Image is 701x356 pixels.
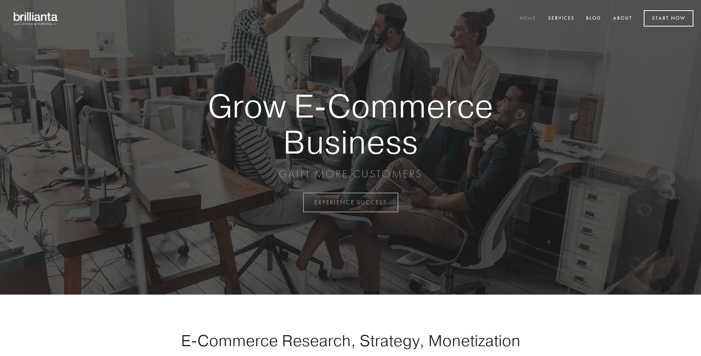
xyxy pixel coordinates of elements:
strong: Grow E-Commerce Business [181,88,520,160]
a: Blog [581,13,606,25]
img: brillianta - research, strategy, marketing [8,8,64,30]
a: About [608,13,637,25]
h1: E-Commerce Research, Strategy, Monetization [157,331,544,350]
a: EXPERIENCE SUCCESS [303,193,398,212]
a: Services [543,13,580,25]
a: Start Now [644,10,693,27]
p: GAIN MORE CUSTOMERS [181,167,520,181]
a: Home [515,13,541,25]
